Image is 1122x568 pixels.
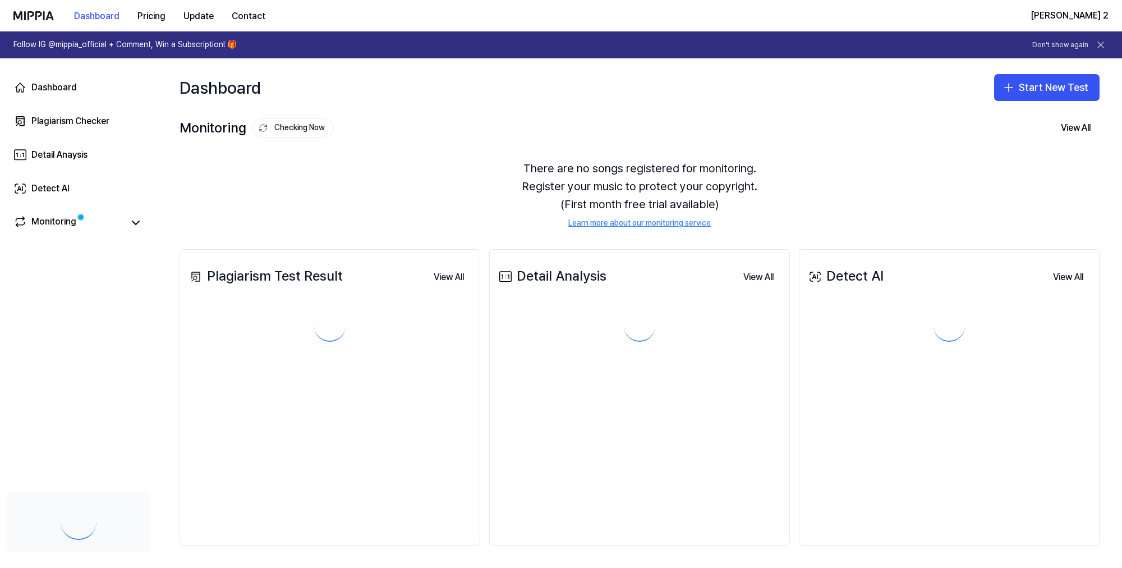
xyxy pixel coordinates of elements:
[496,265,606,287] div: Detail Analysis
[734,265,783,288] a: View All
[31,114,109,128] div: Plagiarism Checker
[1044,265,1092,288] a: View All
[31,182,70,195] div: Detect AI
[568,218,711,229] a: Learn more about our monitoring service
[1052,117,1100,139] button: View All
[252,118,334,138] button: Checking Now
[31,148,88,162] div: Detail Anaysis
[7,74,150,101] a: Dashboard
[7,141,150,168] a: Detail Anaysis
[13,39,237,51] h1: Follow IG @mippia_official + Comment, Win a Subscription! 🎁
[65,5,128,28] button: Dashboard
[223,5,274,28] button: Contact
[174,1,223,31] a: Update
[994,74,1100,101] button: Start New Test
[180,117,334,139] div: Monitoring
[174,5,223,28] button: Update
[806,265,884,287] div: Detect AI
[128,5,174,28] button: Pricing
[13,215,123,231] a: Monitoring
[13,11,54,20] img: logo
[180,70,261,106] div: Dashboard
[7,175,150,202] a: Detect AI
[187,265,343,287] div: Plagiarism Test Result
[7,108,150,135] a: Plagiarism Checker
[1032,40,1088,50] button: Don't show again
[425,265,473,288] a: View All
[31,215,76,231] div: Monitoring
[180,146,1100,242] div: There are no songs registered for monitoring. Register your music to protect your copyright. (Fir...
[31,81,77,94] div: Dashboard
[1044,266,1092,288] button: View All
[1031,9,1109,22] button: [PERSON_NAME] 2
[425,266,473,288] button: View All
[734,266,783,288] button: View All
